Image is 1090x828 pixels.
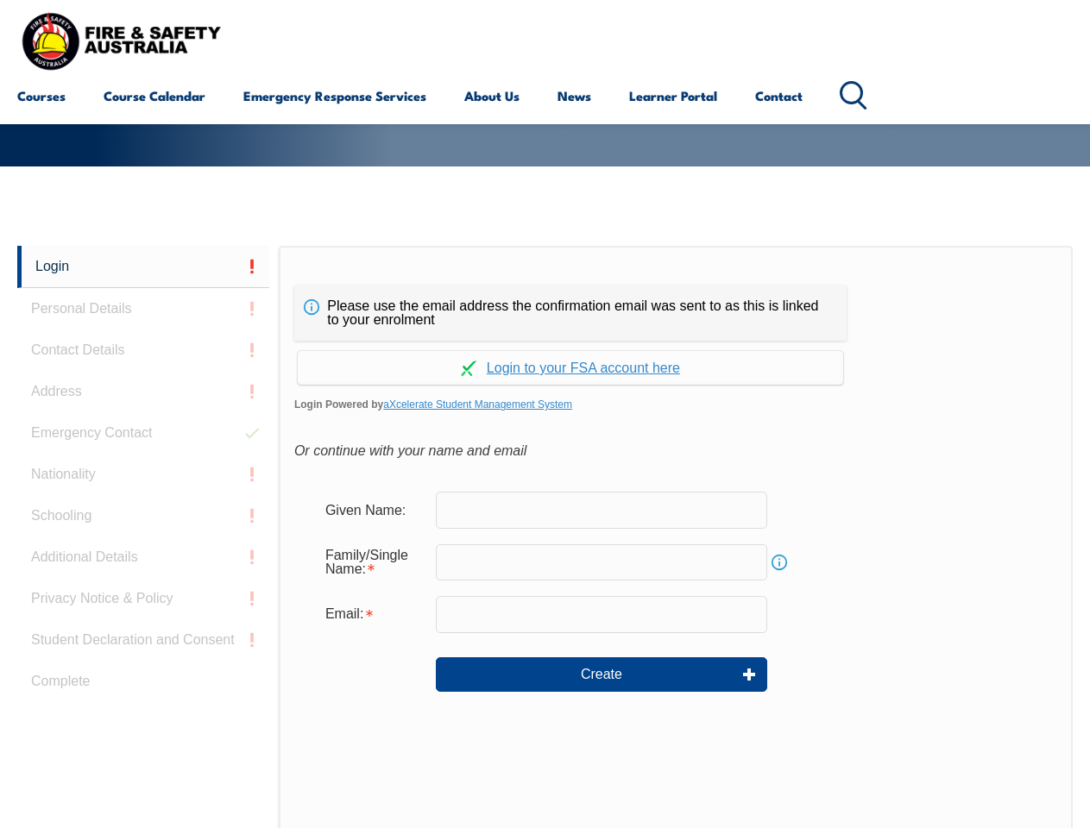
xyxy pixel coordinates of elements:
[312,598,436,630] div: Email is required.
[461,361,476,376] img: Log in withaxcelerate
[104,75,205,116] a: Course Calendar
[312,539,436,586] div: Family/Single Name is required.
[436,657,767,692] button: Create
[294,438,1057,464] div: Or continue with your name and email
[464,75,520,116] a: About Us
[294,285,847,341] div: Please use the email address the confirmation email was sent to as this is linked to your enrolment
[17,75,66,116] a: Courses
[312,493,436,526] div: Given Name:
[294,392,1057,417] span: Login Powered by
[767,550,791,574] a: Info
[558,75,591,116] a: News
[629,75,717,116] a: Learner Portal
[243,75,426,116] a: Emergency Response Services
[383,398,572,411] a: aXcelerate Student Management System
[755,75,803,116] a: Contact
[17,246,269,288] a: Login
